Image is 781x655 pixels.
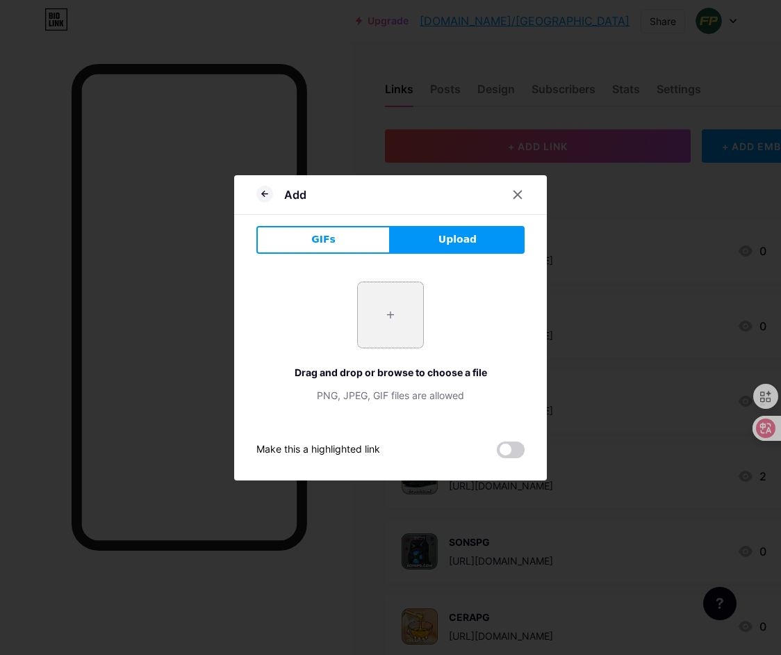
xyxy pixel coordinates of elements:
[438,232,477,247] span: Upload
[256,388,525,403] div: PNG, JPEG, GIF files are allowed
[256,365,525,380] div: Drag and drop or browse to choose a file
[256,442,380,458] div: Make this a highlighted link
[284,186,306,203] div: Add
[390,226,525,254] button: Upload
[256,226,390,254] button: GIFs
[311,232,336,247] span: GIFs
